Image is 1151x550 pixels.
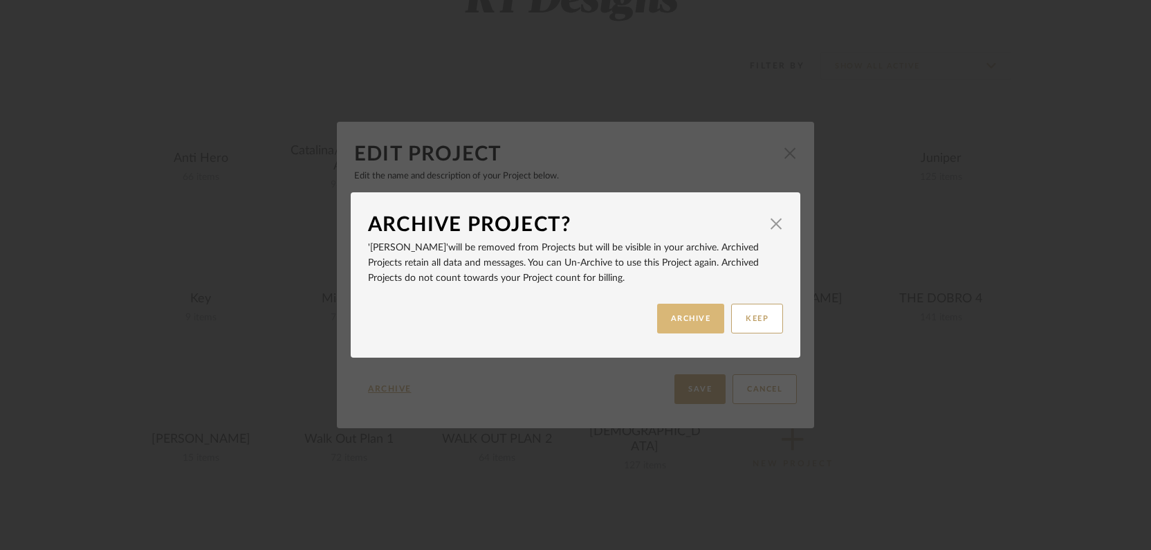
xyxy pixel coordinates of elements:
[657,304,725,333] button: ARCHIVE
[762,210,790,237] button: Close
[368,240,783,286] p: will be removed from Projects but will be visible in your archive. Archived Projects retain all d...
[368,243,448,253] span: '[PERSON_NAME]'
[368,210,762,240] div: Archive Project?
[731,304,783,333] button: KEEP
[368,210,783,240] dialog-header: Archive Project?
